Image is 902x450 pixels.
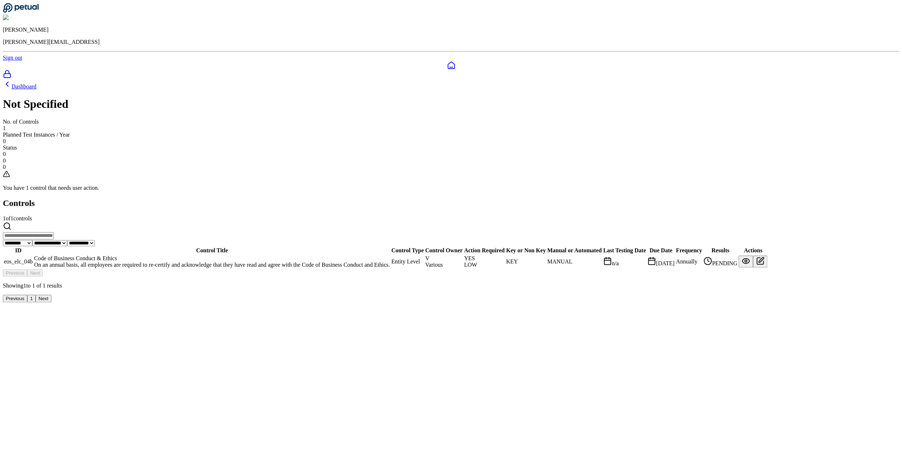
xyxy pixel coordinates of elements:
div: Entity Level [391,258,424,265]
div: [DATE] [647,257,675,267]
div: 0 [3,164,899,170]
div: MANUAL [547,258,602,265]
p: [PERSON_NAME][EMAIL_ADDRESS] [3,39,899,45]
a: Go to Dashboard [3,8,39,14]
span: 1 [43,283,46,289]
button: Previous [3,269,27,277]
div: LOW [464,262,505,268]
div: No. of Controls [3,119,899,125]
div: PENDING [703,257,737,267]
th: Control Type [391,247,424,254]
div: 0 [3,151,899,157]
span: 1 of 1 controls [3,215,32,221]
span: V [425,255,430,261]
div: On an annual basis, all employees are required to re-certify and acknowledge that they have read ... [34,262,390,268]
span: 1 [32,283,35,289]
td: Annually [675,255,702,268]
nav: Pagination [3,295,899,302]
th: Due Date [647,247,675,254]
span: Control Title [196,247,228,253]
p: [PERSON_NAME] [3,27,899,33]
h1: Not Specified [3,97,899,111]
th: Control Owner [425,247,463,254]
div: 0 [3,138,899,144]
th: Manual or Automated [547,247,602,254]
th: Actions [738,247,768,254]
a: SOC [3,70,899,80]
td: eos_elc_04b [4,255,33,268]
th: Frequency [675,247,702,254]
img: Eliot Walker [3,14,38,21]
div: Various [425,262,463,268]
button: 1 [27,295,36,302]
div: 1 [3,125,899,132]
p: You have 1 control that needs user action. [3,185,899,191]
div: n/a [603,257,646,267]
div: KEY [506,258,546,265]
span: ID [15,247,22,253]
a: Dashboard [3,61,899,70]
th: Action Required [464,247,505,254]
button: Next [36,295,51,302]
div: YES [464,255,505,262]
th: Results [703,247,737,254]
span: 1 [23,283,26,289]
button: Previous [3,295,27,302]
a: Sign out [3,55,22,61]
div: Code of Business Conduct & Ethics [34,255,390,262]
div: Planned Test Instances / Year [3,132,899,138]
div: 0 [3,157,899,164]
a: Dashboard [3,83,36,89]
button: Next [27,269,43,277]
th: Key or Non Key [506,247,546,254]
div: Status [3,144,899,151]
th: Last Testing Date [603,247,646,254]
h2: Controls [3,198,899,208]
p: Showing to of results [3,283,899,289]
